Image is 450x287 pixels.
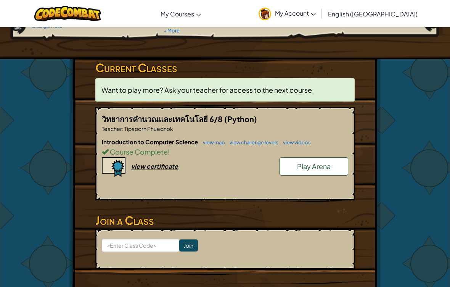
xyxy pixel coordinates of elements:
[102,239,179,252] input: <Enter Class Code>
[34,6,101,21] img: CodeCombat logo
[102,114,224,124] span: วิทยาการคำนวณและเทคโนโลยี 6/8
[102,157,125,177] img: certificate-icon.png
[259,8,271,20] img: avatar
[224,114,257,124] span: (Python)
[101,85,314,94] span: Want to play more? Ask your teacher for access to the next course.
[131,162,178,170] div: view certificate
[109,147,168,156] span: Course Complete
[255,2,320,26] a: My Account
[297,162,331,171] span: Play Arena
[328,10,418,18] span: English ([GEOGRAPHIC_DATA])
[199,139,225,145] a: view map
[102,125,122,132] span: Teacher
[102,162,178,170] a: view certificate
[179,239,198,252] input: Join
[324,3,421,24] a: English ([GEOGRAPHIC_DATA])
[157,3,205,24] a: My Courses
[164,27,180,34] a: + More
[95,59,355,76] h3: Current Classes
[275,9,316,17] span: My Account
[102,138,199,145] span: Introduction to Computer Science
[279,139,311,145] a: view videos
[124,125,173,132] span: Tipaporn Phuednok
[161,10,194,18] span: My Courses
[95,212,355,229] h3: Join a Class
[168,147,170,156] span: !
[122,125,124,132] span: :
[226,139,278,145] a: view challenge levels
